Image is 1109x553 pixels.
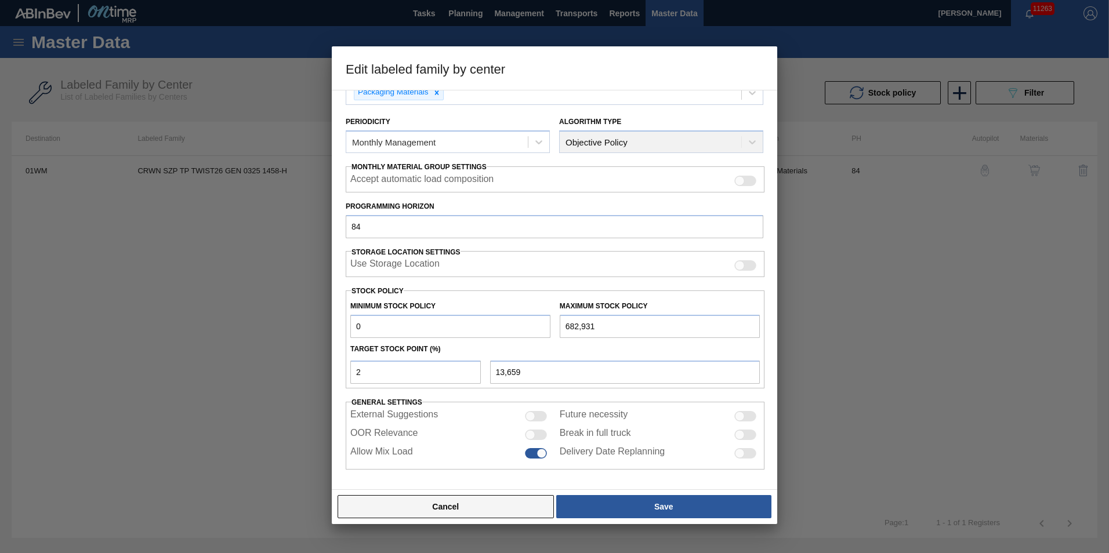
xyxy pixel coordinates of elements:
[560,446,665,460] label: Delivery Date Replanning
[350,428,418,442] label: OOR Relevance
[350,174,494,188] label: Accept automatic load composition
[350,409,438,423] label: External Suggestions
[559,118,621,126] label: Algorithm Type
[351,248,461,256] span: Storage Location Settings
[354,85,430,100] div: Packaging Materials
[350,302,436,310] label: Minimum Stock Policy
[350,345,441,353] label: Target Stock Point (%)
[556,495,771,518] button: Save
[346,198,763,215] label: Programming Horizon
[350,446,413,460] label: Allow Mix Load
[351,163,487,171] span: Monthly Material Group Settings
[560,428,631,442] label: Break in full truck
[351,398,422,406] span: General settings
[351,287,404,295] label: Stock Policy
[338,495,554,518] button: Cancel
[332,46,777,90] h3: Edit labeled family by center
[346,118,390,126] label: Periodicity
[560,409,628,423] label: Future necessity
[350,259,440,272] label: When enabled, the system will display stocks from different storage locations.
[560,302,648,310] label: Maximum Stock Policy
[352,137,436,147] div: Monthly Management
